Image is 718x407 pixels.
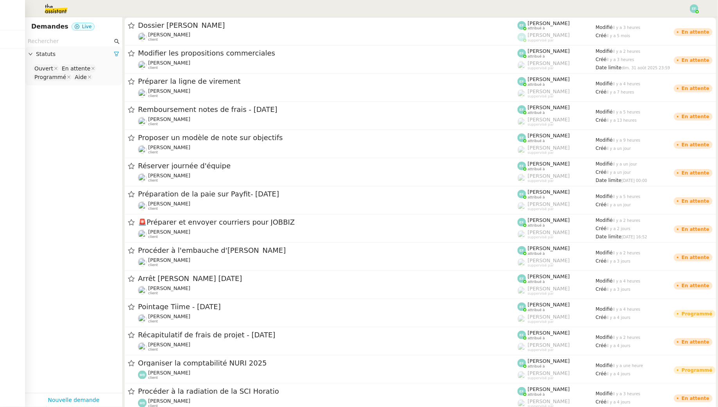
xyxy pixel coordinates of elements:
[528,145,570,151] span: [PERSON_NAME]
[517,117,526,126] img: users%2FyQfMwtYgTqhRP2YHWHmG2s2LYaD3%2Favatar%2Fprofile-pic.png
[148,32,190,38] span: [PERSON_NAME]
[138,173,147,182] img: users%2FQNmrJKjvCnhZ9wRJPnUNc9lj8eE3%2Favatar%2F5ca36b56-0364-45de-a850-26ae83da85f1
[607,400,630,404] span: il y a 4 jours
[517,302,596,312] app-user-label: attribué à
[517,331,526,339] img: svg
[517,370,596,380] app-user-label: suppervisé par
[517,245,596,256] app-user-label: attribué à
[682,58,709,63] div: En attente
[517,330,596,340] app-user-label: attribué à
[148,66,158,70] span: client
[138,32,147,41] img: users%2FSg6jQljroSUGpSfKFUOPmUmNaZ23%2Favatar%2FUntitled.png
[528,330,570,336] span: [PERSON_NAME]
[517,77,526,86] img: svg
[528,207,554,211] span: suppervisé par
[596,109,613,115] span: Modifié
[596,49,613,54] span: Modifié
[682,30,709,34] div: En attente
[682,171,709,175] div: En attente
[528,308,545,312] span: attribué à
[607,344,630,348] span: il y a 4 jours
[75,74,87,81] div: Aide
[148,398,190,404] span: [PERSON_NAME]
[596,363,613,368] span: Modifié
[528,370,570,376] span: [PERSON_NAME]
[613,138,641,142] span: il y a 9 heures
[138,230,147,238] img: users%2FTtzP7AGpm5awhzgAzUtU1ot6q7W2%2Favatar%2Fb1ec9cbd-befd-4b0f-b4c2-375d59dbe3fa
[596,306,613,312] span: Modifié
[60,65,96,72] nz-select-item: En attente
[517,315,526,323] img: users%2FyQfMwtYgTqhRP2YHWHmG2s2LYaD3%2Favatar%2Fprofile-pic.png
[528,32,570,38] span: [PERSON_NAME]
[28,37,113,46] input: Rechercher
[596,258,607,264] span: Créé
[607,58,634,62] span: il y a 3 heures
[138,88,517,98] app-user-detailed-label: client
[596,391,613,396] span: Modifié
[25,47,122,62] div: Statuts
[138,89,147,97] img: users%2FyvxEJYJHzmOhJToCsQnXpEIzsAg2%2Favatar%2F14aef167-49c0-41e5-a805-14c66aba2304
[596,65,621,70] span: Date limite
[517,358,596,368] app-user-label: attribué à
[596,57,607,62] span: Créé
[517,104,596,115] app-user-label: attribué à
[596,399,607,405] span: Créé
[682,368,713,373] div: Programmé
[517,49,526,58] img: svg
[682,199,709,203] div: En attente
[48,396,100,405] a: Nouvelle demande
[613,279,641,283] span: il y a 4 heures
[517,117,596,127] app-user-label: suppervisé par
[607,170,631,175] span: il y a un jour
[528,286,570,292] span: [PERSON_NAME]
[517,173,596,183] app-user-label: suppervisé par
[613,392,641,396] span: il y a 3 heures
[613,335,641,340] span: il y a 2 heures
[528,60,570,66] span: [PERSON_NAME]
[517,218,526,227] img: svg
[32,73,72,81] nz-select-item: Programmé
[517,230,526,239] img: users%2FyQfMwtYgTqhRP2YHWHmG2s2LYaD3%2Favatar%2Fprofile-pic.png
[138,218,147,226] span: 🚨
[517,162,526,170] img: svg
[621,66,670,70] span: dim. 31 août 2025 23:59
[682,340,709,344] div: En attente
[596,137,613,143] span: Modifié
[528,336,545,340] span: attribué à
[596,33,607,38] span: Créé
[148,94,158,98] span: client
[34,74,66,81] div: Programmé
[528,122,554,127] span: suppervisé par
[607,287,630,292] span: il y a 3 jours
[138,145,147,154] img: users%2FQNmrJKjvCnhZ9wRJPnUNc9lj8eE3%2Favatar%2F5ca36b56-0364-45de-a850-26ae83da85f1
[528,76,570,82] span: [PERSON_NAME]
[607,146,631,151] span: il y a un jour
[517,202,526,211] img: users%2FyQfMwtYgTqhRP2YHWHmG2s2LYaD3%2Favatar%2Fprofile-pic.png
[528,292,554,296] span: suppervisé par
[528,189,570,195] span: [PERSON_NAME]
[528,26,545,31] span: attribué à
[517,314,596,324] app-user-label: suppervisé par
[517,201,596,211] app-user-label: suppervisé par
[138,229,517,239] app-user-detailed-label: client
[138,202,147,210] img: users%2Fs5ZqnzCQbyga4sPIHudugV6EOYh1%2Favatar%2Ff6a106e3-17a7-4927-8ddd-d7dea5208869
[148,122,158,126] span: client
[138,331,517,339] span: Récapitulatif de frais de projet - [DATE]
[682,227,709,232] div: En attente
[138,303,517,310] span: Pointage Tiime - [DATE]
[621,235,647,239] span: [DATE] 16:52
[528,94,554,99] span: suppervisé par
[607,259,630,263] span: il y a 3 jours
[138,314,147,323] img: users%2Fx9OnqzEMlAUNG38rkK8jkyzjKjJ3%2Favatar%2F1516609952611.jpeg
[148,229,190,235] span: [PERSON_NAME]
[596,146,607,151] span: Créé
[517,33,526,41] img: svg
[528,376,554,380] span: suppervisé par
[528,117,570,122] span: [PERSON_NAME]
[517,258,596,268] app-user-label: suppervisé par
[517,133,596,143] app-user-label: attribué à
[148,257,190,263] span: [PERSON_NAME]
[138,162,517,169] span: Réserver journée d'équipe
[528,364,545,369] span: attribué à
[528,133,570,139] span: [PERSON_NAME]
